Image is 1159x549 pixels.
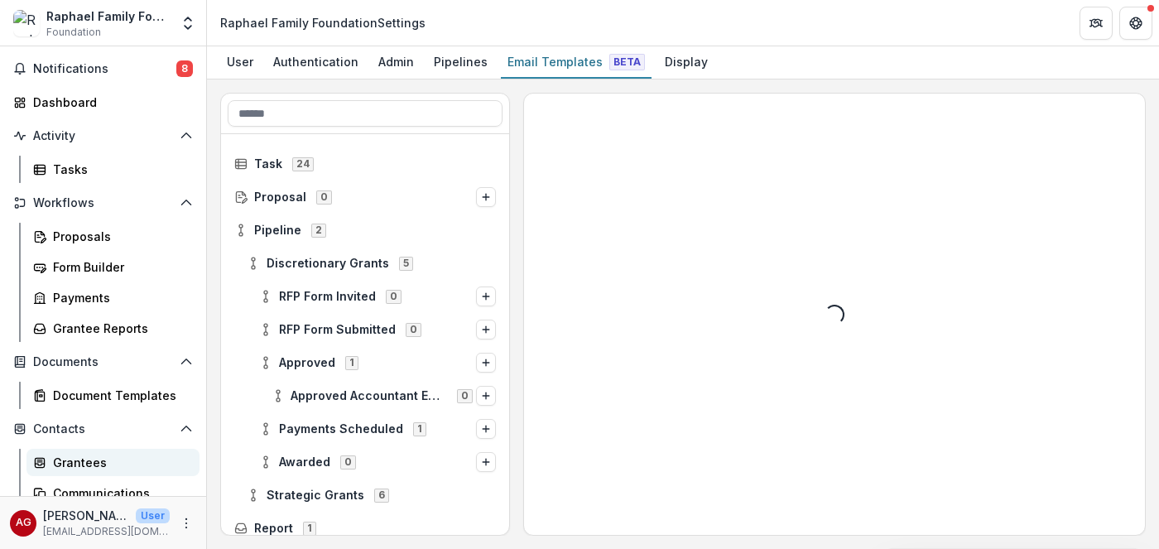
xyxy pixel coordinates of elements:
p: User [136,508,170,523]
button: Options [476,386,496,406]
span: 6 [374,489,389,502]
span: 0 [457,389,473,402]
span: 1 [303,522,316,535]
span: Contacts [33,422,173,436]
button: Options [476,419,496,439]
div: Grantee Reports [53,320,186,337]
span: Task [254,157,282,171]
span: Discretionary Grants [267,257,389,271]
div: Anu Gupta [16,518,31,528]
span: Awarded [279,455,330,470]
button: Open Activity [7,123,200,149]
a: Display [658,46,714,79]
span: Strategic Grants [267,489,364,503]
span: Beta [609,54,645,70]
div: Dashboard [33,94,186,111]
span: Activity [33,129,173,143]
a: Proposals [26,223,200,250]
button: Open Contacts [7,416,200,442]
p: [PERSON_NAME] [43,507,129,524]
span: Approved [279,356,335,370]
span: 0 [406,323,421,336]
div: Pipeline2 [228,217,503,243]
span: 1 [413,422,426,436]
span: Report [254,522,293,536]
span: Notifications [33,62,176,76]
div: Approved Accountant Email0Options [265,383,503,409]
a: Tasks [26,156,200,183]
span: 0 [386,290,402,303]
button: Options [476,452,496,472]
a: Authentication [267,46,365,79]
button: Open Documents [7,349,200,375]
span: RFP Form Invited [279,290,376,304]
a: Grantee Reports [26,315,200,342]
button: Options [476,287,496,306]
div: Email Templates [501,50,652,74]
div: Strategic Grants6 [240,482,503,508]
button: Partners [1080,7,1113,40]
a: Form Builder [26,253,200,281]
div: Admin [372,50,421,74]
a: Grantees [26,449,200,476]
div: Payments [53,289,186,306]
button: Open Workflows [7,190,200,216]
button: Open entity switcher [176,7,200,40]
span: Payments Scheduled [279,422,403,436]
div: RFP Form Submitted0Options [252,316,503,343]
span: Proposal [254,190,306,205]
div: Display [658,50,714,74]
a: User [220,46,260,79]
button: Options [476,320,496,340]
a: Dashboard [7,89,200,116]
div: RFP Form Invited0Options [252,283,503,310]
span: 2 [311,224,326,237]
span: RFP Form Submitted [279,323,396,337]
div: Raphael Family Foundation Settings [220,14,426,31]
div: Communications [53,484,186,502]
a: Document Templates [26,382,200,409]
div: Proposals [53,228,186,245]
button: More [176,513,196,533]
div: User [220,50,260,74]
a: Pipelines [427,46,494,79]
div: Awarded0Options [252,449,503,475]
div: Report1 [228,515,503,542]
span: 5 [399,257,413,270]
span: 24 [292,157,314,171]
span: Approved Accountant Email [291,389,447,403]
span: Foundation [46,25,101,40]
a: Communications [26,479,200,507]
button: Options [476,187,496,207]
a: Payments [26,284,200,311]
span: 0 [340,455,356,469]
a: Admin [372,46,421,79]
div: Tasks [53,161,186,178]
div: Task24 [228,151,503,177]
img: Raphael Family Foundation [13,10,40,36]
div: Approved1Options [252,349,503,376]
button: Get Help [1119,7,1152,40]
span: Documents [33,355,173,369]
div: Raphael Family Foundation [46,7,170,25]
span: Pipeline [254,224,301,238]
a: Email Templates Beta [501,46,652,79]
div: Authentication [267,50,365,74]
nav: breadcrumb [214,11,432,35]
button: Notifications8 [7,55,200,82]
div: Grantees [53,454,186,471]
div: Discretionary Grants5 [240,250,503,277]
div: Document Templates [53,387,186,404]
span: 0 [316,190,332,204]
p: [EMAIL_ADDRESS][DOMAIN_NAME] [43,524,170,539]
span: 1 [345,356,358,369]
div: Pipelines [427,50,494,74]
button: Options [476,353,496,373]
div: Payments Scheduled1Options [252,416,503,442]
div: Form Builder [53,258,186,276]
span: Workflows [33,196,173,210]
div: Proposal0Options [228,184,503,210]
span: 8 [176,60,193,77]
